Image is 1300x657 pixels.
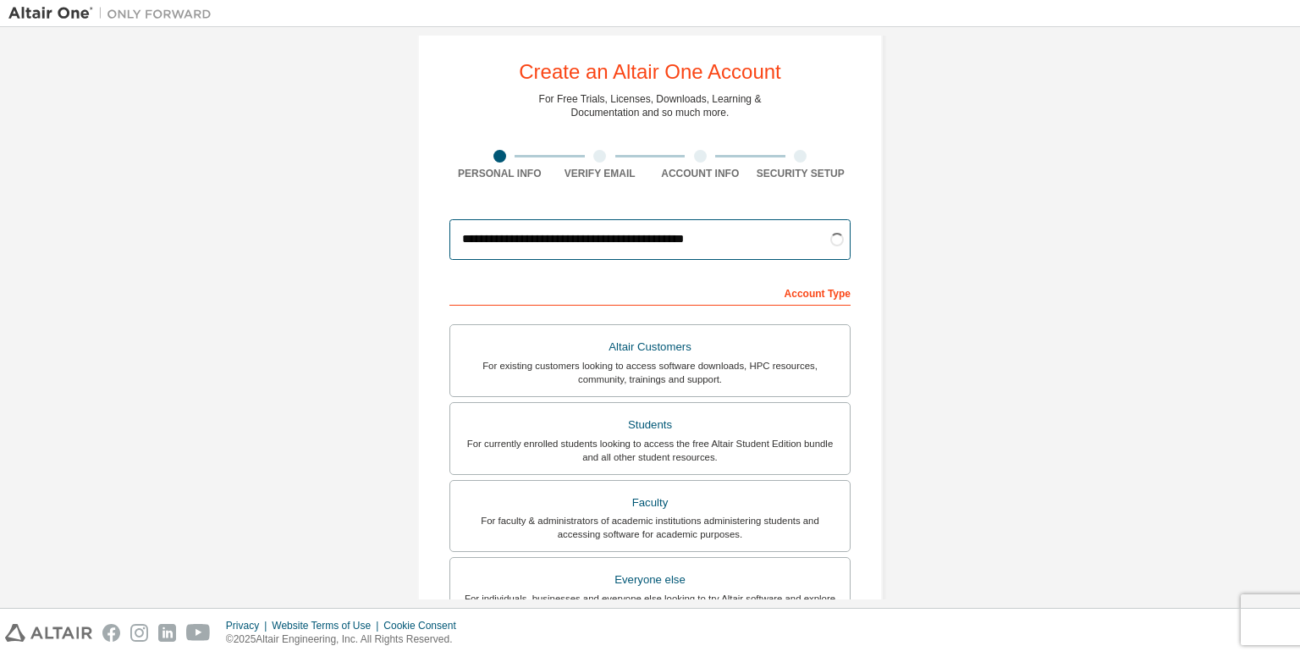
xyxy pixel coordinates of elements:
div: For existing customers looking to access software downloads, HPC resources, community, trainings ... [460,359,840,386]
img: instagram.svg [130,624,148,642]
div: For individuals, businesses and everyone else looking to try Altair software and explore our prod... [460,592,840,619]
div: Verify Email [550,167,651,180]
div: Everyone else [460,568,840,592]
p: © 2025 Altair Engineering, Inc. All Rights Reserved. [226,632,466,647]
div: For Free Trials, Licenses, Downloads, Learning & Documentation and so much more. [539,92,762,119]
div: For faculty & administrators of academic institutions administering students and accessing softwa... [460,514,840,541]
div: Create an Altair One Account [519,62,781,82]
div: Personal Info [449,167,550,180]
div: Account Type [449,279,851,306]
div: Account Info [650,167,751,180]
div: Faculty [460,491,840,515]
img: Altair One [8,5,220,22]
div: Privacy [226,619,272,632]
div: Altair Customers [460,335,840,359]
div: Cookie Consent [383,619,465,632]
img: altair_logo.svg [5,624,92,642]
div: Students [460,413,840,437]
img: linkedin.svg [158,624,176,642]
img: facebook.svg [102,624,120,642]
div: Website Terms of Use [272,619,383,632]
div: Security Setup [751,167,851,180]
img: youtube.svg [186,624,211,642]
div: For currently enrolled students looking to access the free Altair Student Edition bundle and all ... [460,437,840,464]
